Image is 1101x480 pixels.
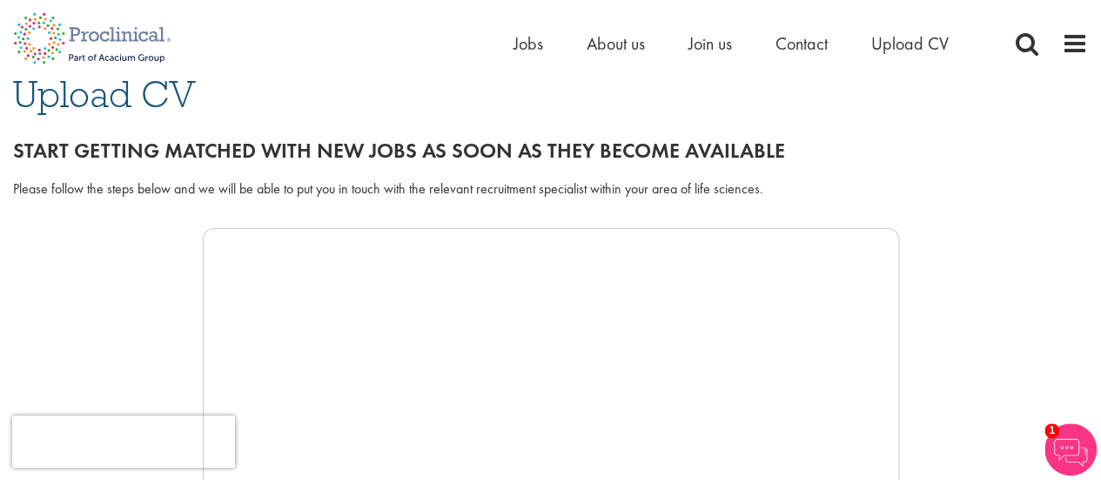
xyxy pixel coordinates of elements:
[514,32,543,55] a: Jobs
[688,32,732,55] a: Join us
[13,179,1088,199] div: Please follow the steps below and we will be able to put you in touch with the relevant recruitme...
[775,32,828,55] a: Contact
[1044,423,1059,438] span: 1
[587,32,645,55] a: About us
[1044,423,1097,476] img: Chatbot
[871,32,949,55] a: Upload CV
[13,71,196,118] span: Upload CV
[12,416,235,468] iframe: reCAPTCHA
[13,139,1088,162] h2: Start getting matched with new jobs as soon as they become available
